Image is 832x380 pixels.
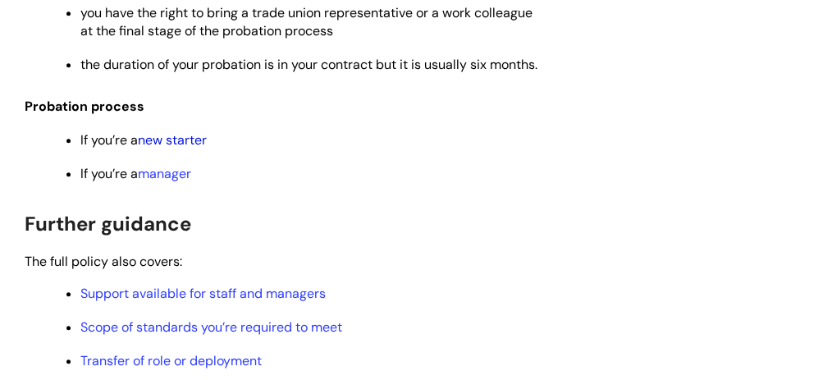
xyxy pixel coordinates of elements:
[80,131,207,149] span: If you’re a
[80,4,533,39] span: you have the right to bring a trade union representative or a work colleague at the final stage o...
[25,253,182,270] span: The full policy also covers:
[80,165,191,182] span: If you’re a
[80,318,342,336] a: Scope of standards you’re required to meet
[25,211,191,236] span: Further guidance
[80,285,326,302] a: Support available for staff and managers
[80,56,537,73] span: the duration of your probation is in your contract but it is usually six months.
[138,165,191,182] a: manager
[25,98,144,115] span: Probation process
[80,352,262,369] a: Transfer of role or deployment
[138,131,207,149] a: new starter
